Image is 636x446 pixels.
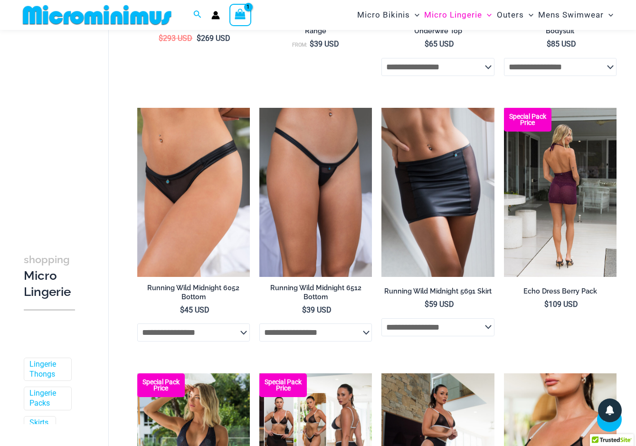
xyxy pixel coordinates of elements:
[29,360,64,380] a: Lingerie Thongs
[381,108,494,277] a: Running Wild Midnight 5691 SkirtRunning Wild Midnight 1052 Top 5691 Skirt 06Running Wild Midnight...
[159,34,163,43] span: $
[24,251,75,300] h3: Micro Lingerie
[180,305,184,314] span: $
[355,3,422,27] a: Micro BikinisMenu ToggleMenu Toggle
[137,108,250,277] img: Running Wild Midnight 6052 Bottom 01
[292,42,307,48] span: From:
[504,114,551,126] b: Special Pack Price
[197,34,201,43] span: $
[24,254,70,266] span: shopping
[381,287,494,299] a: Running Wild Midnight 5691 Skirt
[547,39,576,48] bdi: 85 USD
[137,284,250,301] h2: Running Wild Midnight 6052 Bottom
[229,4,251,26] a: View Shopping Cart, 1 items
[422,3,494,27] a: Micro LingerieMenu ToggleMenu Toggle
[425,39,454,48] bdi: 65 USD
[425,300,429,309] span: $
[482,3,492,27] span: Menu Toggle
[538,3,604,27] span: Mens Swimwear
[137,108,250,277] a: Running Wild Midnight 6052 Bottom 01Running Wild Midnight 1052 Top 6052 Bottom 05Running Wild Mid...
[211,11,220,19] a: Account icon link
[410,3,419,27] span: Menu Toggle
[197,34,230,43] bdi: 269 USD
[302,305,332,314] bdi: 39 USD
[302,305,306,314] span: $
[524,3,533,27] span: Menu Toggle
[494,3,536,27] a: OutersMenu ToggleMenu Toggle
[425,300,454,309] bdi: 59 USD
[137,284,250,305] a: Running Wild Midnight 6052 Bottom
[29,418,48,428] a: Skirts
[604,3,613,27] span: Menu Toggle
[544,300,549,309] span: $
[547,39,551,48] span: $
[381,287,494,296] h2: Running Wild Midnight 5691 Skirt
[497,3,524,27] span: Outers
[180,305,209,314] bdi: 45 USD
[137,379,185,391] b: Special Pack Price
[259,379,307,391] b: Special Pack Price
[544,300,578,309] bdi: 109 USD
[259,108,372,277] a: Running Wild Midnight 6512 Bottom 10Running Wild Midnight 6512 Bottom 2Running Wild Midnight 6512...
[357,3,410,27] span: Micro Bikinis
[381,108,494,277] img: Running Wild Midnight 5691 Skirt
[504,287,617,299] a: Echo Dress Berry Pack
[19,4,175,26] img: MM SHOP LOGO FLAT
[425,39,429,48] span: $
[193,9,202,21] a: Search icon link
[504,108,617,277] a: Echo Berry 5671 Dress 682 Thong 02 Echo Berry 5671 Dress 682 Thong 05Echo Berry 5671 Dress 682 Th...
[536,3,616,27] a: Mens SwimwearMenu ToggleMenu Toggle
[424,3,482,27] span: Micro Lingerie
[504,108,617,277] img: Echo Berry 5671 Dress 682 Thong 05
[504,287,617,296] h2: Echo Dress Berry Pack
[353,1,617,28] nav: Site Navigation
[259,284,372,301] h2: Running Wild Midnight 6512 Bottom
[24,32,109,222] iframe: TrustedSite Certified
[310,39,339,48] bdi: 39 USD
[259,108,372,277] img: Running Wild Midnight 6512 Bottom 10
[159,34,192,43] bdi: 293 USD
[29,389,64,409] a: Lingerie Packs
[310,39,314,48] span: $
[259,284,372,305] a: Running Wild Midnight 6512 Bottom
